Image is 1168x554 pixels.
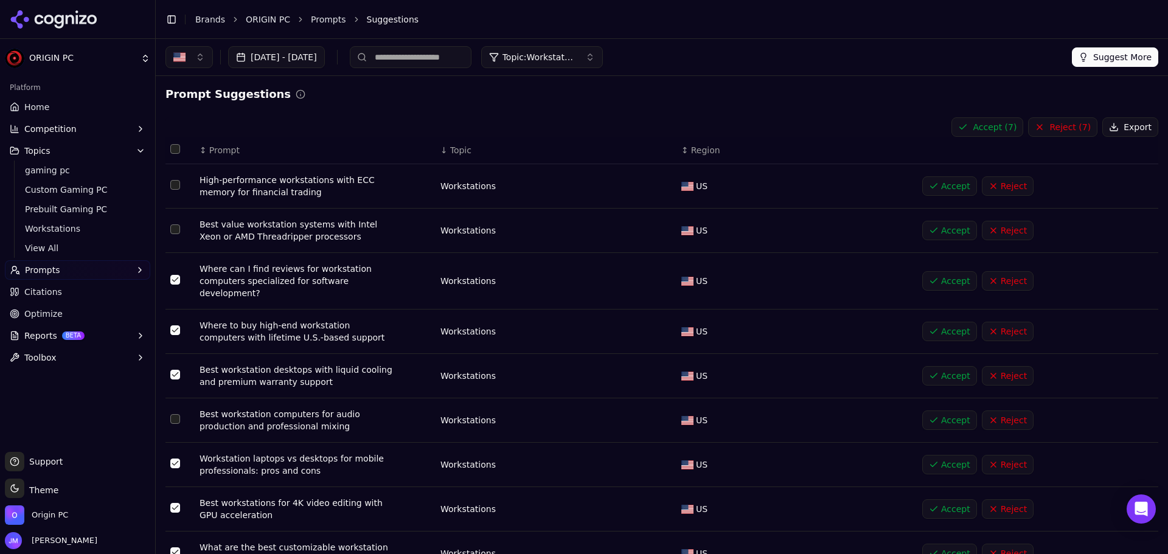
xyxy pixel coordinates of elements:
span: Workstations [25,223,131,235]
div: Best workstations for 4K video editing with GPU acceleration [200,497,394,521]
img: US flag [681,460,693,469]
button: Accept [922,366,977,386]
img: US flag [681,182,693,191]
div: ↕Prompt [200,144,431,156]
button: Reject [982,322,1034,341]
div: Where to buy high-end workstation computers with lifetime U.S.-based support [200,319,394,344]
span: ORIGIN PC [29,53,136,64]
span: Topic: Workstation PCs [502,51,575,63]
button: Select row 19 [170,180,180,190]
div: Best workstation computers for audio production and professional mixing [200,408,394,432]
span: US [696,503,707,515]
button: Accept [922,499,977,519]
button: Select row 24 [170,414,180,424]
span: Theme [24,485,58,495]
span: Support [24,455,63,468]
th: Region [676,137,917,164]
a: Prompts [311,13,346,26]
a: Home [5,97,150,117]
button: Select all rows [170,144,180,154]
span: Competition [24,123,77,135]
button: Export [1102,117,1158,137]
span: Region [691,144,720,156]
div: ↓Topic [440,144,672,156]
img: Origin PC [5,505,24,525]
span: US [696,414,707,426]
a: Prebuilt Gaming PC [20,201,136,218]
div: Workstations [440,325,672,338]
a: Workstations [20,220,136,237]
div: Workstations [440,275,672,287]
button: Reject [982,499,1034,519]
span: Citations [24,286,62,298]
a: ORIGIN PC [246,13,290,26]
div: Open Intercom Messenger [1127,494,1156,524]
img: US flag [681,327,693,336]
span: Topics [24,145,50,157]
div: ↕Region [681,144,912,156]
button: Accept [922,410,977,430]
th: Prompt [195,137,436,164]
img: US flag [681,226,693,235]
img: ORIGIN PC [5,49,24,68]
div: Workstations [440,503,672,515]
button: Prompts [5,260,150,280]
span: Prompts [25,264,60,276]
span: Origin PC [32,510,68,521]
div: Workstations [440,414,672,426]
nav: breadcrumb [195,13,1134,26]
div: Workstations [440,459,672,471]
button: Select row 20 [170,224,180,234]
span: Reports [24,330,57,342]
button: Topics [5,141,150,161]
span: Suggestions [367,13,419,26]
div: Workstation laptops vs desktops for mobile professionals: pros and cons [200,452,394,477]
a: Citations [5,282,150,302]
div: Workstations [440,180,672,192]
div: Workstations [440,370,672,382]
span: Toolbox [24,351,57,364]
button: Suggest More [1072,47,1158,67]
button: [DATE] - [DATE] [228,46,325,68]
button: Select row 22 [170,325,180,335]
h2: Prompt Suggestions [165,86,291,103]
span: US [696,459,707,471]
span: [PERSON_NAME] [27,535,97,546]
button: Accept [922,455,977,474]
button: ReportsBETA [5,326,150,345]
span: Optimize [24,308,63,320]
button: Reject [982,366,1034,386]
button: Accept [922,221,977,240]
div: Best value workstation systems with Intel Xeon or AMD Threadripper processors [200,218,394,243]
img: US flag [681,372,693,381]
a: Brands [195,15,225,24]
span: Custom Gaming PC [25,184,131,196]
span: Topic [450,144,471,156]
button: Reject [982,176,1034,196]
span: View All [25,242,131,254]
th: Topic [436,137,676,164]
button: Accept [922,322,977,341]
button: Accept [922,271,977,291]
span: Home [24,101,49,113]
span: gaming pc [25,164,131,176]
div: Workstations [440,224,672,237]
button: Reject [982,410,1034,430]
a: View All [20,240,136,257]
button: Open organization switcher [5,505,68,525]
span: US [696,370,707,382]
img: United States [173,51,186,63]
div: Platform [5,78,150,97]
span: US [696,224,707,237]
button: Reject [982,455,1034,474]
button: Select row 25 [170,459,180,468]
span: US [696,275,707,287]
span: Prebuilt Gaming PC [25,203,131,215]
span: US [696,325,707,338]
img: Jesse Mak [5,532,22,549]
button: Toolbox [5,348,150,367]
button: Accept (7) [951,117,1023,137]
button: Open user button [5,532,97,549]
button: Reject [982,271,1034,291]
span: Prompt [209,144,240,156]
